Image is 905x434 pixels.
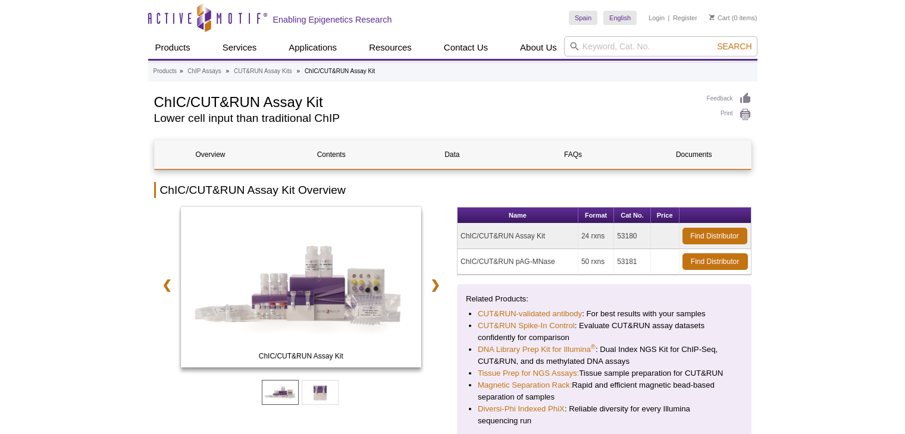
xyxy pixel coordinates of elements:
[478,308,731,320] li: : For best results with your samples
[591,343,596,350] sup: ®
[478,320,731,344] li: : Evaluate CUT&RUN assay datasets confidently for comparison
[569,11,597,25] a: Spain
[478,344,731,367] li: : Dual Index NGS Kit for ChIP-Seq, CUT&RUN, and ds methylated DNA assays
[614,249,651,275] td: 53181
[183,350,419,362] span: ChIC/CUT&RUN Assay Kit
[649,14,665,22] a: Login
[603,11,637,25] a: English
[422,271,448,298] a: ❯
[155,140,267,169] a: Overview
[578,249,614,275] td: 50 rxns
[717,42,751,51] span: Search
[148,36,198,59] a: Products
[638,140,750,169] a: Documents
[709,14,715,20] img: Your Cart
[234,66,292,77] a: CUT&RUN Assay Kits
[273,14,392,25] h2: Enabling Epigenetics Research
[187,66,221,77] a: ChIP Assays
[154,113,695,124] h2: Lower cell input than traditional ChIP
[458,224,578,249] td: ChIC/CUT&RUN Assay Kit
[154,271,180,298] a: ❮
[513,36,564,59] a: About Us
[297,68,300,74] li: »
[478,379,731,403] li: Rapid and efficient magnetic bead-based separation of samples
[154,92,695,110] h1: ChIC/CUT&RUN Assay Kit
[709,11,757,25] li: (0 items)
[478,320,575,332] a: CUT&RUN Spike-In Control
[478,344,596,356] a: DNA Library Prep Kit for Illumina®
[181,207,422,371] a: ChIC/CUT&RUN Assay Kit
[362,36,419,59] a: Resources
[668,11,670,25] li: |
[517,140,629,169] a: FAQs
[154,66,177,77] a: Products
[275,140,387,169] a: Contents
[305,68,375,74] li: ChIC/CUT&RUN Assay Kit
[215,36,264,59] a: Services
[181,207,422,367] img: ChIC/CUT&RUN Assay Kit
[682,253,748,270] a: Find Distributor
[578,207,614,224] th: Format
[578,224,614,249] td: 24 rxns
[458,207,578,224] th: Name
[478,403,731,427] li: : Reliable diversity for every Illumina sequencing run
[458,249,578,275] td: ChIC/CUT&RUN pAG-MNase
[396,140,508,169] a: Data
[713,41,755,52] button: Search
[682,228,747,244] a: Find Distributor
[707,92,751,105] a: Feedback
[478,379,572,391] a: Magnetic Separation Rack:
[564,36,757,56] input: Keyword, Cat. No.
[478,367,731,379] li: Tissue sample preparation for CUT&RUN
[709,14,730,22] a: Cart
[226,68,230,74] li: »
[673,14,697,22] a: Register
[478,308,582,320] a: CUT&RUN-validated antibody
[478,367,579,379] a: Tissue Prep for NGS Assays:
[707,108,751,121] a: Print
[614,207,651,224] th: Cat No.
[154,182,751,198] h2: ChIC/CUT&RUN Assay Kit Overview
[651,207,679,224] th: Price
[180,68,183,74] li: »
[614,224,651,249] td: 53180
[466,293,743,305] p: Related Products:
[437,36,495,59] a: Contact Us
[478,403,565,415] a: Diversi-Phi Indexed PhiX
[281,36,344,59] a: Applications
